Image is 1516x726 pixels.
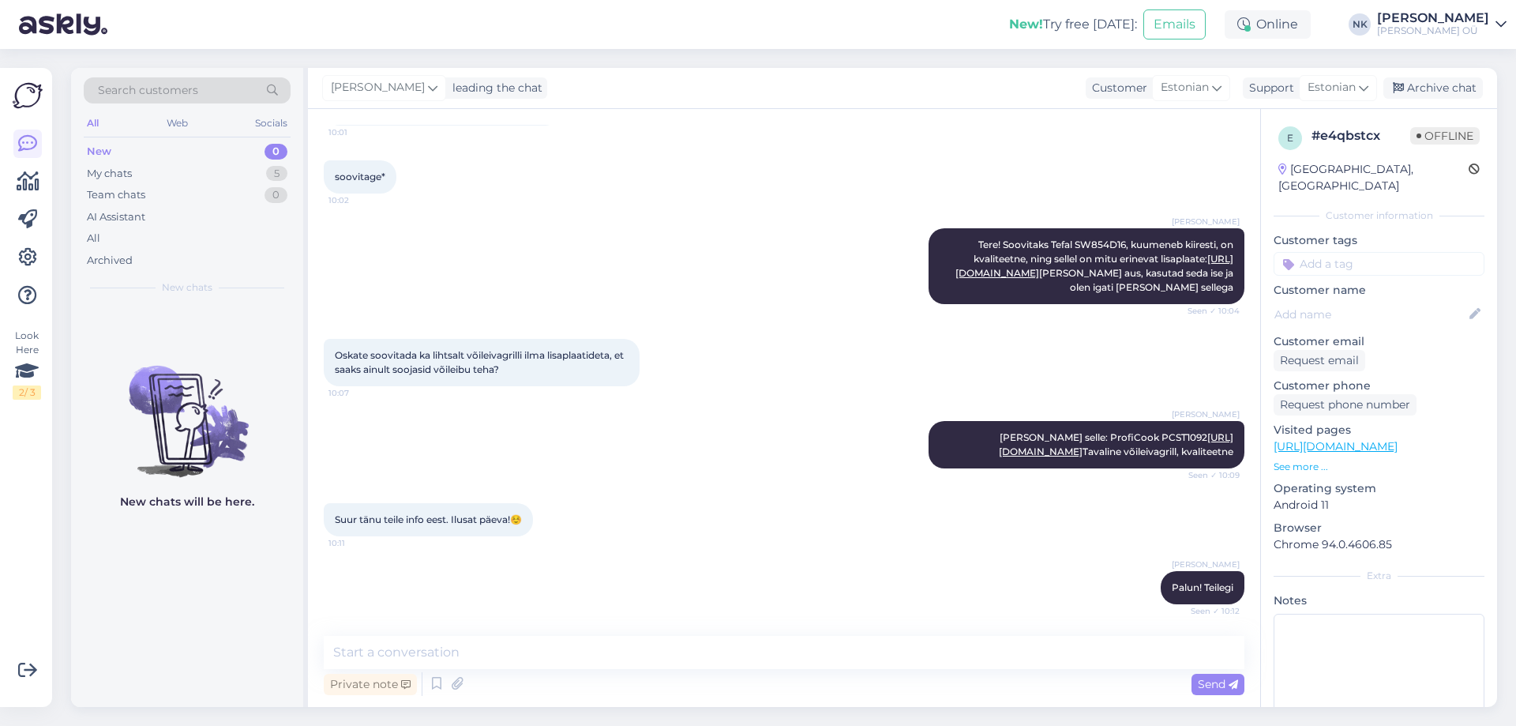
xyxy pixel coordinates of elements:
div: New [87,144,111,160]
span: Search customers [98,82,198,99]
div: All [87,231,100,246]
span: 10:02 [328,194,388,206]
div: Socials [252,113,291,134]
span: Seen ✓ 10:09 [1180,469,1240,481]
span: [PERSON_NAME] [331,79,425,96]
div: # e4qbstcx [1311,126,1410,145]
input: Add name [1274,306,1466,323]
div: Team chats [87,187,145,203]
span: Seen ✓ 10:12 [1180,605,1240,617]
span: Estonian [1308,79,1356,96]
p: Customer tags [1274,232,1484,249]
div: Online [1225,10,1311,39]
div: Try free [DATE]: [1009,15,1137,34]
div: 0 [265,187,287,203]
div: [PERSON_NAME] [1377,12,1489,24]
input: Add a tag [1274,252,1484,276]
div: Archive chat [1383,77,1483,99]
a: [URL][DOMAIN_NAME] [1274,439,1398,453]
div: Look Here [13,329,41,400]
div: Support [1243,80,1294,96]
div: NK [1349,13,1371,36]
p: Browser [1274,520,1484,536]
span: Seen ✓ 10:04 [1180,305,1240,317]
div: My chats [87,166,132,182]
p: Chrome 94.0.4606.85 [1274,536,1484,553]
div: AI Assistant [87,209,145,225]
span: Estonian [1161,79,1209,96]
div: leading the chat [446,80,542,96]
span: Offline [1410,127,1480,145]
div: Request email [1274,350,1365,371]
img: No chats [71,337,303,480]
div: Archived [87,253,133,269]
div: Customer information [1274,209,1484,223]
span: Palun! Teilegi [1172,581,1233,593]
p: Notes [1274,592,1484,609]
span: 10:01 [328,126,388,138]
span: 10:11 [328,537,388,549]
p: Customer email [1274,333,1484,350]
p: Android 11 [1274,497,1484,513]
div: Web [163,113,191,134]
div: Private note [324,674,417,695]
span: Tere! Soovitaks Tefal SW854D16, kuumeneb kiiresti, on kvaliteetne, ning sellel on mitu erinevat l... [955,239,1236,293]
div: Customer [1086,80,1147,96]
p: Customer name [1274,282,1484,299]
span: [PERSON_NAME] [1172,408,1240,420]
span: New chats [162,280,212,295]
div: Extra [1274,569,1484,583]
img: Askly Logo [13,81,43,111]
span: e [1287,132,1293,144]
p: Customer phone [1274,378,1484,394]
p: Operating system [1274,480,1484,497]
div: 5 [266,166,287,182]
span: [PERSON_NAME] selle: ProfiCook PCST1092 Tavaline võileivagrill, kvaliteetne [999,431,1233,457]
div: [GEOGRAPHIC_DATA], [GEOGRAPHIC_DATA] [1278,161,1469,194]
p: See more ... [1274,460,1484,474]
div: All [84,113,102,134]
p: Visited pages [1274,422,1484,438]
span: 10:07 [328,387,388,399]
div: 2 / 3 [13,386,41,400]
span: [PERSON_NAME] [1172,559,1240,570]
b: New! [1009,17,1043,32]
a: [PERSON_NAME][PERSON_NAME] OÜ [1377,12,1507,37]
div: [PERSON_NAME] OÜ [1377,24,1489,37]
span: soovitage* [335,171,385,182]
span: Suur tänu teile info eest. Ilusat päeva!☺️ [335,513,522,525]
span: [PERSON_NAME] [1172,216,1240,228]
div: 0 [265,144,287,160]
button: Emails [1143,9,1206,39]
div: Request phone number [1274,394,1417,416]
p: New chats will be here. [120,494,254,510]
span: Send [1198,677,1238,691]
span: Oskate soovitada ka lihtsalt võileivagrilli ilma lisaplaatideta, et saaks ainult soojasid võileib... [335,349,626,375]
